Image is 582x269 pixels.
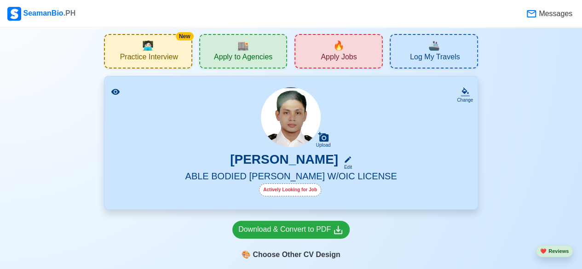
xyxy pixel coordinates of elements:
[428,39,440,52] span: travel
[536,245,573,258] button: heartReviews
[63,9,76,17] span: .PH
[232,246,350,263] div: Choose Other CV Design
[7,7,21,21] img: Logo
[115,171,467,183] h5: ABLE BODIED [PERSON_NAME] W/OIC LICENSE
[259,183,321,196] div: Actively Looking for Job
[238,224,344,235] div: Download & Convert to PDF
[457,97,473,103] div: Change
[7,7,75,21] div: SeamanBio
[316,143,331,148] div: Upload
[230,152,338,171] h3: [PERSON_NAME]
[142,39,154,52] span: interview
[340,164,352,171] div: Edit
[214,52,272,64] span: Apply to Agencies
[333,39,345,52] span: new
[540,248,547,254] span: heart
[410,52,460,64] span: Log My Travels
[232,221,350,239] a: Download & Convert to PDF
[176,32,194,40] div: New
[120,52,178,64] span: Practice Interview
[242,249,251,260] span: paint
[321,52,357,64] span: Apply Jobs
[537,8,572,19] span: Messages
[237,39,249,52] span: agencies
